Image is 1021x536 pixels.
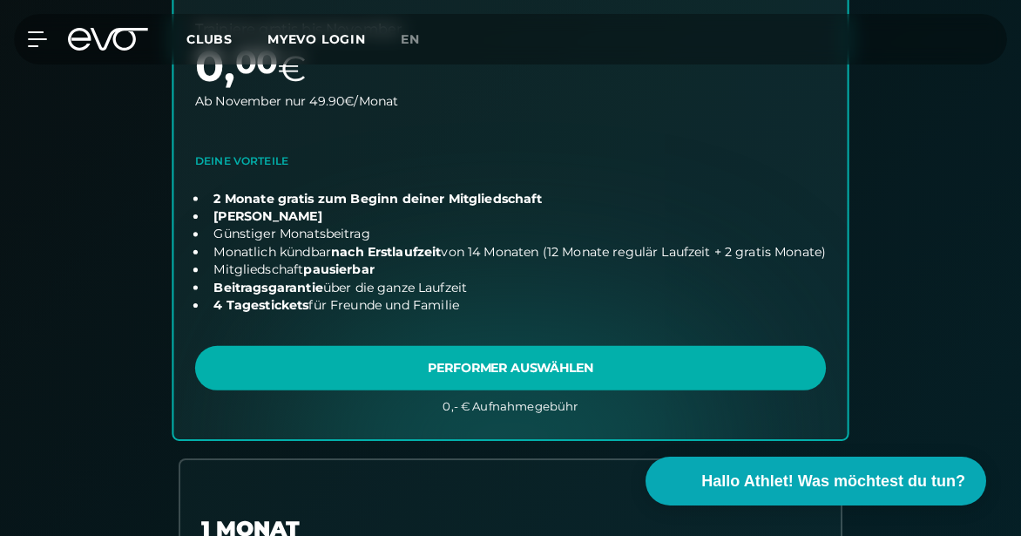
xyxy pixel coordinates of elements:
[267,31,366,47] a: MYEVO LOGIN
[186,31,233,47] span: Clubs
[646,457,986,505] button: Hallo Athlet! Was möchtest du tun?
[401,30,441,50] a: en
[186,31,267,47] a: Clubs
[701,470,965,493] span: Hallo Athlet! Was möchtest du tun?
[401,31,420,47] span: en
